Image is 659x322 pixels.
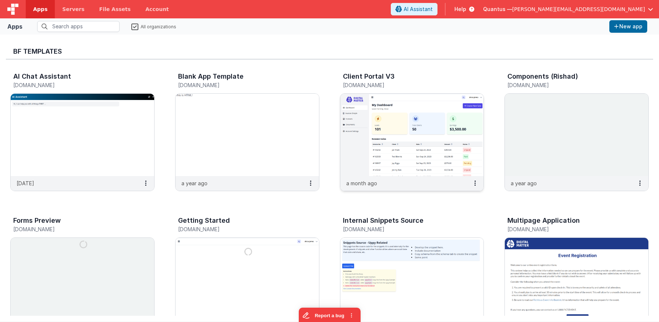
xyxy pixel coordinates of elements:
h5: [DOMAIN_NAME] [13,82,136,88]
span: Servers [62,6,84,13]
h5: [DOMAIN_NAME] [507,226,630,232]
h3: Multipage Application [507,217,580,224]
h5: [DOMAIN_NAME] [13,226,136,232]
span: AI Assistant [404,6,433,13]
span: Help [454,6,466,13]
h3: Components (Rishad) [507,73,578,80]
p: a year ago [181,179,208,187]
h3: Internal Snippets Source [343,217,424,224]
h5: [DOMAIN_NAME] [507,82,630,88]
span: Quantus — [483,6,512,13]
button: AI Assistant [391,3,437,15]
h3: Client Portal V3 [343,73,394,80]
input: Search apps [37,21,120,32]
button: Quantus — [PERSON_NAME][EMAIL_ADDRESS][DOMAIN_NAME] [483,6,653,13]
p: [DATE] [17,179,34,187]
span: [PERSON_NAME][EMAIL_ADDRESS][DOMAIN_NAME] [512,6,645,13]
h3: BF Templates [13,48,646,55]
p: a year ago [511,179,537,187]
span: Apps [33,6,47,13]
h5: [DOMAIN_NAME] [178,82,301,88]
div: Apps [7,22,22,31]
h3: Forms Preview [13,217,61,224]
h5: [DOMAIN_NAME] [343,226,466,232]
h3: AI Chat Assistant [13,73,71,80]
h5: [DOMAIN_NAME] [178,226,301,232]
button: New app [609,20,647,33]
p: a month ago [346,179,377,187]
h3: Blank App Template [178,73,244,80]
span: File Assets [99,6,131,13]
h5: [DOMAIN_NAME] [343,82,466,88]
label: All organizations [131,23,176,30]
h3: Getting Started [178,217,230,224]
